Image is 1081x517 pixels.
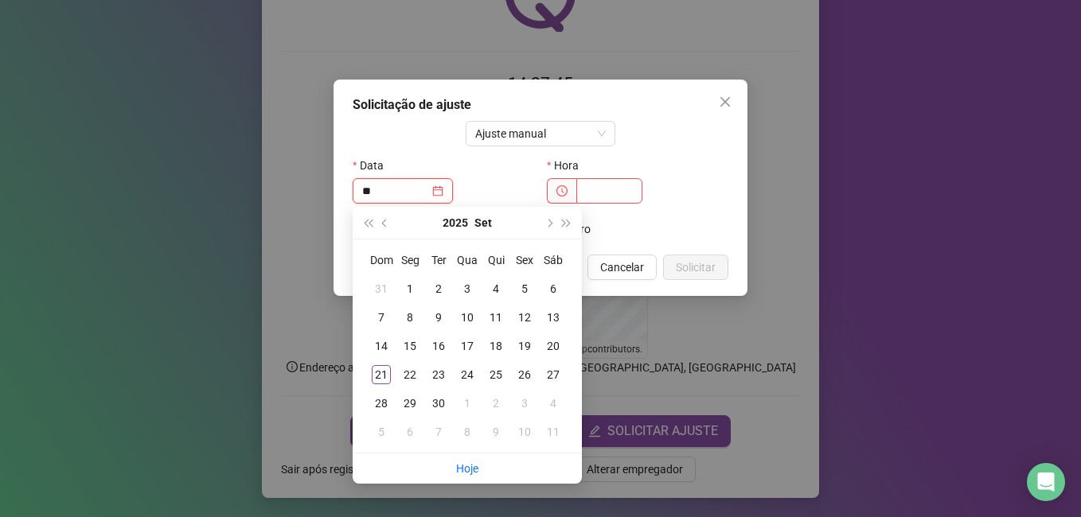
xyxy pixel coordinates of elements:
[372,308,391,327] div: 7
[482,246,510,274] th: Qui
[396,418,424,446] td: 2025-10-06
[544,336,563,356] div: 20
[587,255,657,280] button: Cancelar
[453,274,482,303] td: 2025-09-03
[515,336,534,356] div: 19
[429,394,448,413] div: 30
[544,422,563,441] div: 11
[396,389,424,418] td: 2025-09-29
[424,332,453,360] td: 2025-09-16
[539,303,568,332] td: 2025-09-13
[474,207,492,239] button: month panel
[429,422,448,441] div: 7
[367,418,396,446] td: 2025-10-05
[372,336,391,356] div: 14
[453,389,482,418] td: 2025-10-01
[424,246,453,274] th: Ter
[482,418,510,446] td: 2025-10-09
[453,332,482,360] td: 2025-09-17
[515,308,534,327] div: 12
[458,422,477,441] div: 8
[540,207,557,239] button: next-year
[453,360,482,389] td: 2025-09-24
[400,336,420,356] div: 15
[353,153,394,178] label: Data
[458,336,477,356] div: 17
[544,365,563,384] div: 27
[372,422,391,441] div: 5
[372,279,391,298] div: 31
[372,394,391,413] div: 28
[453,246,482,274] th: Qua
[486,422,505,441] div: 9
[539,274,568,303] td: 2025-09-06
[539,389,568,418] td: 2025-10-04
[458,365,477,384] div: 24
[486,308,505,327] div: 11
[544,308,563,327] div: 13
[515,365,534,384] div: 26
[377,207,394,239] button: prev-year
[510,418,539,446] td: 2025-10-10
[486,365,505,384] div: 25
[663,255,728,280] button: Solicitar
[539,360,568,389] td: 2025-09-27
[539,332,568,360] td: 2025-09-20
[453,303,482,332] td: 2025-09-10
[400,394,420,413] div: 29
[539,418,568,446] td: 2025-10-11
[400,422,420,441] div: 6
[458,279,477,298] div: 3
[544,394,563,413] div: 4
[424,274,453,303] td: 2025-09-02
[396,332,424,360] td: 2025-09-15
[510,389,539,418] td: 2025-10-03
[482,332,510,360] td: 2025-09-18
[556,185,568,196] span: clock-circle
[544,279,563,298] div: 6
[482,274,510,303] td: 2025-09-04
[719,95,732,108] span: close
[712,89,738,115] button: Close
[372,365,391,384] div: 21
[458,308,477,327] div: 10
[475,122,607,146] span: Ajuste manual
[429,336,448,356] div: 16
[359,207,377,239] button: super-prev-year
[367,274,396,303] td: 2025-08-31
[510,360,539,389] td: 2025-09-26
[424,418,453,446] td: 2025-10-07
[443,207,468,239] button: year panel
[510,303,539,332] td: 2025-09-12
[558,207,576,239] button: super-next-year
[456,462,478,475] a: Hoje
[486,279,505,298] div: 4
[400,308,420,327] div: 8
[400,279,420,298] div: 1
[424,389,453,418] td: 2025-09-30
[510,332,539,360] td: 2025-09-19
[510,246,539,274] th: Sex
[424,360,453,389] td: 2025-09-23
[453,418,482,446] td: 2025-10-08
[510,274,539,303] td: 2025-09-05
[486,394,505,413] div: 2
[482,389,510,418] td: 2025-10-02
[515,279,534,298] div: 5
[396,360,424,389] td: 2025-09-22
[482,360,510,389] td: 2025-09-25
[353,95,728,115] div: Solicitação de ajuste
[458,394,477,413] div: 1
[396,246,424,274] th: Seg
[367,246,396,274] th: Dom
[539,246,568,274] th: Sáb
[367,332,396,360] td: 2025-09-14
[429,365,448,384] div: 23
[429,279,448,298] div: 2
[396,303,424,332] td: 2025-09-08
[367,360,396,389] td: 2025-09-21
[547,153,589,178] label: Hora
[400,365,420,384] div: 22
[600,258,644,276] span: Cancelar
[486,336,505,356] div: 18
